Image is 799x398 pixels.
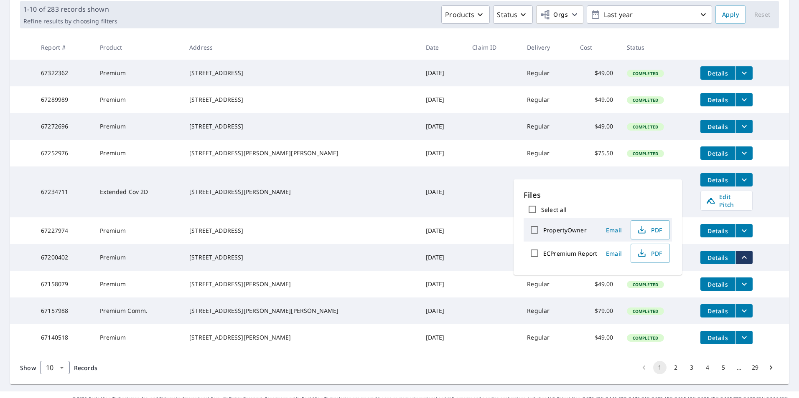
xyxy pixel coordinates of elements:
button: Go to page 5 [717,361,730,374]
td: 67234711 [34,166,93,217]
button: PDF [631,244,670,263]
td: Premium [93,113,183,140]
button: filesDropdownBtn-67227974 [735,224,753,237]
th: Address [183,35,419,60]
button: Orgs [536,5,583,24]
button: Products [441,5,490,24]
p: Status [497,10,517,20]
span: Records [74,364,97,372]
span: Completed [628,71,663,76]
div: Show 10 records [40,361,70,374]
button: detailsBtn-67158079 [700,277,735,291]
a: Edit Pitch [700,191,753,211]
td: Regular [520,297,573,324]
td: $75.50 [573,140,620,166]
td: Premium [93,140,183,166]
td: Premium [93,217,183,244]
span: Details [705,149,730,157]
td: Regular [520,60,573,86]
button: detailsBtn-67157988 [700,304,735,317]
span: Details [705,69,730,77]
td: Premium [93,60,183,86]
td: [DATE] [419,166,466,217]
span: PDF [636,248,663,258]
td: 67272696 [34,113,93,140]
td: Regular [520,324,573,351]
th: Cost [573,35,620,60]
span: Email [604,249,624,257]
div: 10 [40,356,70,379]
td: 67289989 [34,86,93,113]
span: Completed [628,97,663,103]
td: [DATE] [419,324,466,351]
div: [STREET_ADDRESS][PERSON_NAME] [189,280,412,288]
button: Go to page 3 [685,361,698,374]
button: detailsBtn-67272696 [700,120,735,133]
button: detailsBtn-67234711 [700,173,735,186]
label: PropertyOwner [543,226,587,234]
td: $49.00 [573,86,620,113]
button: detailsBtn-67227974 [700,224,735,237]
td: Regular [520,271,573,297]
div: [STREET_ADDRESS][PERSON_NAME] [189,333,412,342]
div: [STREET_ADDRESS] [189,227,412,235]
div: [STREET_ADDRESS] [189,69,412,77]
span: Details [705,176,730,184]
td: $49.00 [573,271,620,297]
td: Regular [520,166,573,217]
span: Email [604,226,624,234]
button: Go to page 2 [669,361,682,374]
p: Files [524,189,672,201]
button: detailsBtn-67140518 [700,331,735,344]
td: 67200402 [34,244,93,271]
button: PDF [631,220,670,239]
th: Status [620,35,694,60]
td: [DATE] [419,217,466,244]
th: Report # [34,35,93,60]
button: filesDropdownBtn-67289989 [735,93,753,106]
span: Completed [628,151,663,156]
span: Details [705,96,730,104]
td: $49.00 [573,60,620,86]
td: [DATE] [419,244,466,271]
th: Product [93,35,183,60]
div: [STREET_ADDRESS][PERSON_NAME][PERSON_NAME] [189,149,412,157]
td: Extended Cov 2D [93,166,183,217]
p: Products [445,10,474,20]
td: Regular [520,140,573,166]
div: … [733,363,746,372]
td: [DATE] [419,271,466,297]
button: filesDropdownBtn-67157988 [735,304,753,317]
button: filesDropdownBtn-67234711 [735,173,753,186]
button: filesDropdownBtn-67200402 [735,251,753,264]
label: Select all [541,206,567,214]
td: [DATE] [419,86,466,113]
div: [STREET_ADDRESS][PERSON_NAME] [189,188,412,196]
p: 1-10 of 283 records shown [23,4,117,14]
button: Apply [715,5,746,24]
div: [STREET_ADDRESS] [189,253,412,262]
span: Orgs [540,10,568,20]
button: filesDropdownBtn-67252976 [735,146,753,160]
td: 67227974 [34,217,93,244]
button: filesDropdownBtn-67140518 [735,331,753,344]
button: Email [601,247,627,260]
td: Regular [520,86,573,113]
span: Details [705,227,730,235]
span: Details [705,280,730,288]
nav: pagination navigation [636,361,779,374]
button: detailsBtn-67322362 [700,66,735,80]
td: Premium [93,271,183,297]
th: Delivery [520,35,573,60]
span: Completed [628,335,663,341]
button: detailsBtn-67252976 [700,146,735,160]
th: Date [419,35,466,60]
span: Show [20,364,36,372]
button: Last year [587,5,712,24]
button: Go to page 29 [748,361,762,374]
td: 67158079 [34,271,93,297]
td: [DATE] [419,297,466,324]
button: Email [601,224,627,237]
span: Completed [628,124,663,130]
td: [DATE] [419,113,466,140]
